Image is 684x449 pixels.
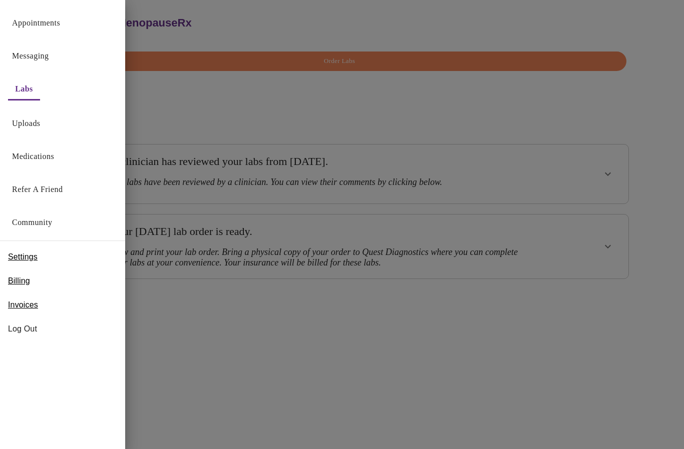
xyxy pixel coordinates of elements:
a: Billing [8,273,30,289]
span: Settings [8,251,38,263]
a: Labs [15,82,33,96]
a: Appointments [12,16,60,30]
a: Community [12,215,53,229]
button: Refer a Friend [8,179,67,199]
span: Invoices [8,299,38,311]
a: Invoices [8,297,38,313]
a: Uploads [12,116,41,130]
button: Medications [8,146,58,166]
span: Billing [8,275,30,287]
button: Messaging [8,46,53,66]
span: Log Out [8,323,117,335]
button: Labs [8,79,40,100]
button: Appointments [8,13,64,33]
button: Uploads [8,113,45,133]
a: Settings [8,249,38,265]
a: Medications [12,149,54,163]
a: Refer a Friend [12,182,63,196]
button: Community [8,212,57,232]
a: Messaging [12,49,49,63]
